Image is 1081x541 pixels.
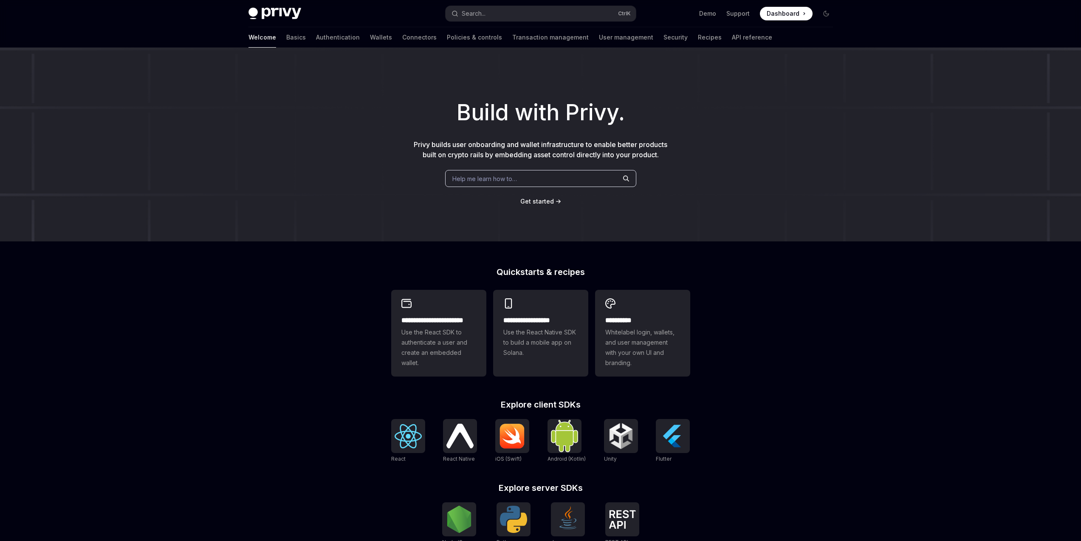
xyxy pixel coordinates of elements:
a: API reference [732,27,772,48]
img: iOS (Swift) [499,423,526,449]
h1: Build with Privy. [14,96,1067,129]
a: FlutterFlutter [656,419,690,463]
span: Privy builds user onboarding and wallet infrastructure to enable better products built on crypto ... [414,140,667,159]
h2: Quickstarts & recipes [391,268,690,276]
span: Help me learn how to… [452,174,517,183]
a: Get started [520,197,554,206]
a: ReactReact [391,419,425,463]
img: NodeJS [446,506,473,533]
h2: Explore client SDKs [391,400,690,409]
a: Welcome [248,27,276,48]
span: Unity [604,456,617,462]
a: Authentication [316,27,360,48]
a: UnityUnity [604,419,638,463]
a: Basics [286,27,306,48]
a: Dashboard [760,7,813,20]
img: dark logo [248,8,301,20]
a: Demo [699,9,716,18]
span: React [391,456,406,462]
img: Java [554,506,581,533]
img: Unity [607,422,635,450]
img: Python [500,506,527,533]
a: **** *****Whitelabel login, wallets, and user management with your own UI and branding. [595,290,690,377]
span: Use the React Native SDK to build a mobile app on Solana. [503,327,578,358]
a: iOS (Swift)iOS (Swift) [495,419,529,463]
span: Whitelabel login, wallets, and user management with your own UI and branding. [605,327,680,368]
a: Recipes [698,27,722,48]
img: REST API [609,510,636,529]
span: Flutter [656,456,672,462]
img: Android (Kotlin) [551,420,578,452]
span: Use the React SDK to authenticate a user and create an embedded wallet. [401,327,476,368]
img: Flutter [659,422,686,450]
h2: Explore server SDKs [391,484,690,492]
button: Toggle dark mode [819,7,833,20]
a: React NativeReact Native [443,419,477,463]
button: Search...CtrlK [446,6,636,21]
a: Connectors [402,27,437,48]
a: Security [663,27,688,48]
img: React [395,424,422,448]
span: React Native [443,456,475,462]
a: User management [599,27,653,48]
span: Dashboard [767,9,799,18]
span: iOS (Swift) [495,456,522,462]
div: Search... [462,8,485,19]
span: Ctrl K [618,10,631,17]
a: Support [726,9,750,18]
img: React Native [446,424,474,448]
span: Get started [520,198,554,205]
span: Android (Kotlin) [548,456,586,462]
a: Policies & controls [447,27,502,48]
a: Transaction management [512,27,589,48]
a: Wallets [370,27,392,48]
a: Android (Kotlin)Android (Kotlin) [548,419,586,463]
a: **** **** **** ***Use the React Native SDK to build a mobile app on Solana. [493,290,588,377]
